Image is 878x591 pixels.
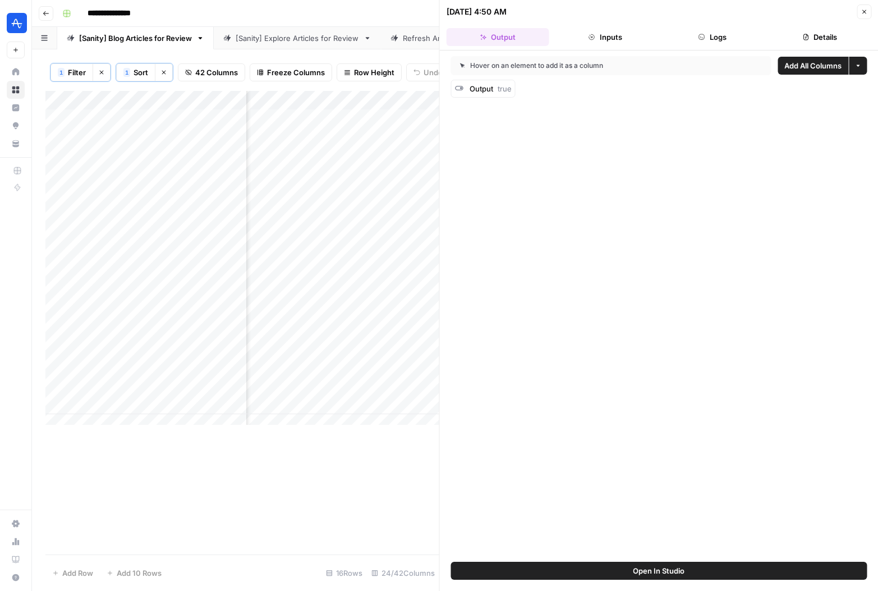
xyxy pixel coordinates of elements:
[354,67,394,78] span: Row Height
[321,564,367,582] div: 16 Rows
[784,60,842,71] span: Add All Columns
[7,117,25,135] a: Opportunities
[68,67,86,78] span: Filter
[7,515,25,533] a: Settings
[58,68,65,77] div: 1
[451,562,867,580] button: Open In Studio
[195,67,238,78] span: 42 Columns
[178,63,245,81] button: 42 Columns
[406,63,450,81] button: Undo
[59,68,63,77] span: 1
[250,63,332,81] button: Freeze Columns
[498,84,512,93] span: true
[117,567,162,579] span: Add 10 Rows
[633,565,684,576] span: Open In Studio
[7,533,25,551] a: Usage
[7,63,25,81] a: Home
[403,33,508,44] div: Refresh Articles - No Rewrites
[214,27,381,49] a: [Sanity] Explore Articles for Review
[123,68,130,77] div: 1
[7,551,25,569] a: Learning Hub
[267,67,325,78] span: Freeze Columns
[460,61,683,71] div: Hover on an element to add it as a column
[554,28,656,46] button: Inputs
[125,68,128,77] span: 1
[116,63,155,81] button: 1Sort
[45,564,100,582] button: Add Row
[7,569,25,587] button: Help + Support
[769,28,871,46] button: Details
[424,67,443,78] span: Undo
[337,63,402,81] button: Row Height
[236,33,359,44] div: [Sanity] Explore Articles for Review
[470,84,493,93] span: Output
[57,27,214,49] a: [Sanity] Blog Articles for Review
[7,81,25,99] a: Browse
[661,28,764,46] button: Logs
[367,564,439,582] div: 24/42 Columns
[79,33,192,44] div: [Sanity] Blog Articles for Review
[381,27,530,49] a: Refresh Articles - No Rewrites
[447,28,549,46] button: Output
[7,9,25,37] button: Workspace: Amplitude
[447,6,507,17] div: [DATE] 4:50 AM
[7,99,25,117] a: Insights
[7,13,27,33] img: Amplitude Logo
[7,135,25,153] a: Your Data
[50,63,93,81] button: 1Filter
[134,67,148,78] span: Sort
[778,57,848,75] button: Add All Columns
[62,567,93,579] span: Add Row
[100,564,168,582] button: Add 10 Rows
